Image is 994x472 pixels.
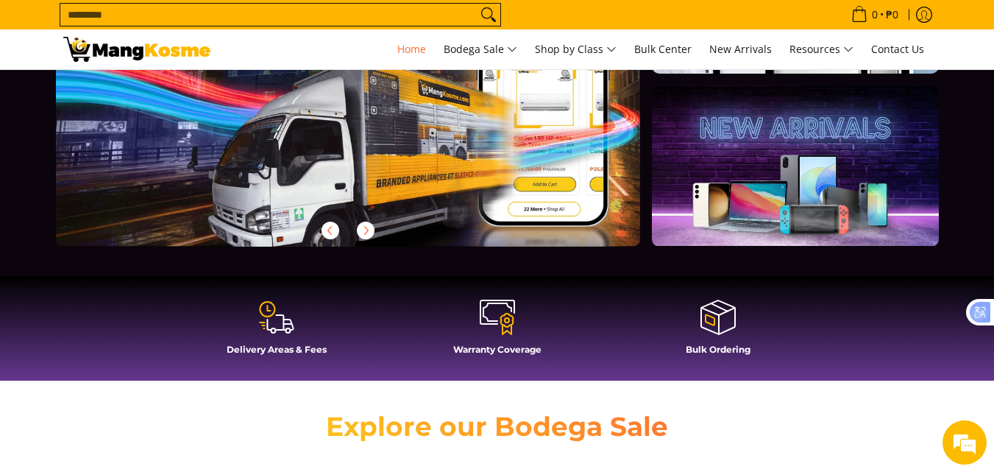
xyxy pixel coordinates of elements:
button: Next [349,214,382,247]
a: Bulk Center [627,29,699,69]
a: Home [390,29,433,69]
span: Bulk Center [634,42,692,56]
span: Contact Us [871,42,924,56]
nav: Main Menu [225,29,931,69]
a: Bodega Sale [436,29,525,69]
span: Home [397,42,426,56]
span: Shop by Class [535,40,617,59]
h4: Bulk Ordering [615,344,821,355]
img: Mang Kosme: Your Home Appliances Warehouse Sale Partner! [63,37,210,62]
h2: Explore our Bodega Sale [284,410,711,443]
a: Contact Us [864,29,931,69]
span: ₱0 [884,10,901,20]
div: Minimize live chat window [241,7,277,43]
a: New Arrivals [702,29,779,69]
button: Previous [314,214,347,247]
span: 0 [870,10,880,20]
div: Chat with us now [77,82,247,102]
a: Warranty Coverage [394,298,600,366]
h4: Delivery Areas & Fees [174,344,380,355]
a: Bulk Ordering [615,298,821,366]
span: New Arrivals [709,42,772,56]
textarea: Type your message and hit 'Enter' [7,315,280,367]
a: Shop by Class [528,29,624,69]
a: Resources [782,29,861,69]
span: Resources [789,40,853,59]
span: Bodega Sale [444,40,517,59]
button: Search [477,4,500,26]
a: Delivery Areas & Fees [174,298,380,366]
span: We're online! [85,142,203,291]
h4: Warranty Coverage [394,344,600,355]
span: • [847,7,903,23]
